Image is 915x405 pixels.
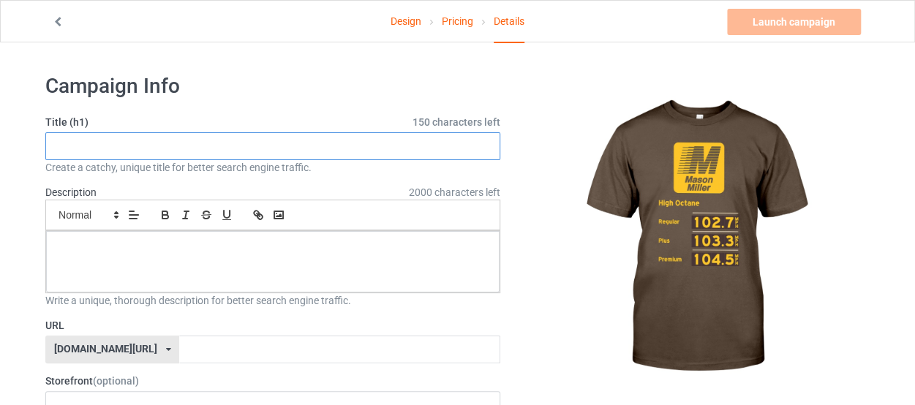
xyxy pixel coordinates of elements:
[45,115,500,129] label: Title (h1)
[45,73,500,99] h1: Campaign Info
[93,375,139,387] span: (optional)
[45,293,500,308] div: Write a unique, thorough description for better search engine traffic.
[391,1,421,42] a: Design
[45,318,500,333] label: URL
[442,1,473,42] a: Pricing
[409,185,500,200] span: 2000 characters left
[45,160,500,175] div: Create a catchy, unique title for better search engine traffic.
[54,344,157,354] div: [DOMAIN_NAME][URL]
[45,374,500,388] label: Storefront
[413,115,500,129] span: 150 characters left
[494,1,524,43] div: Details
[45,186,97,198] label: Description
